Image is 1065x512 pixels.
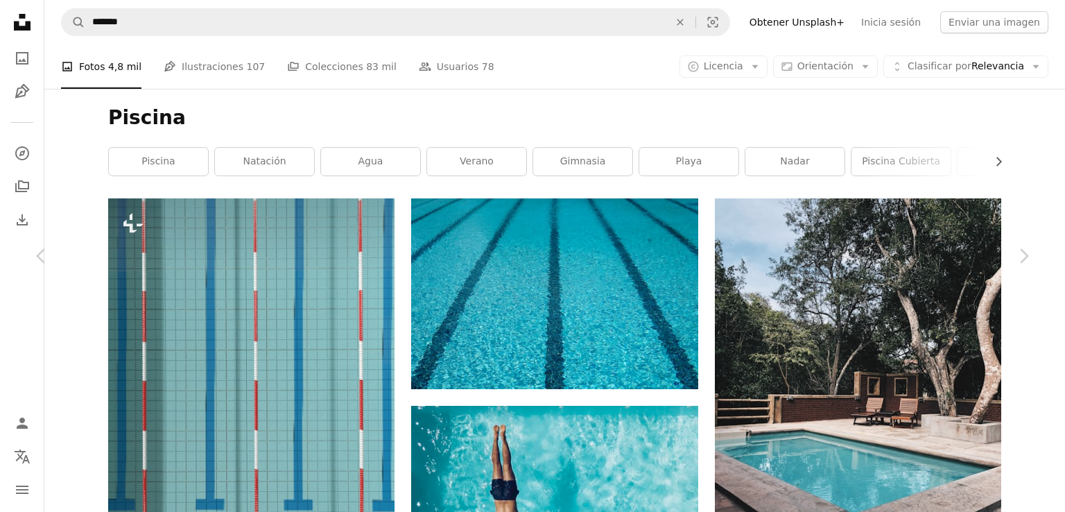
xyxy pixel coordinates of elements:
[741,11,853,33] a: Obtener Unsplash+
[679,56,768,78] button: Licencia
[287,44,397,89] a: Colecciones 83 mil
[411,287,698,300] a: fotografía de primer plano de la piscina
[215,148,314,176] a: natación
[940,11,1048,33] button: Enviar una imagen
[773,56,878,78] button: Orientación
[908,60,1024,74] span: Relevancia
[482,59,494,74] span: 78
[246,59,265,74] span: 107
[8,173,36,200] a: Colecciones
[8,78,36,105] a: Ilustraciones
[696,9,729,35] button: Búsqueda visual
[665,9,695,35] button: Borrar
[108,105,1001,130] h1: Piscina
[8,44,36,72] a: Fotos
[411,198,698,389] img: fotografía de primer plano de la piscina
[427,148,526,176] a: verano
[853,11,929,33] a: Inicia sesión
[61,8,730,36] form: Encuentra imágenes en todo el sitio
[958,148,1057,176] a: deporte
[745,148,845,176] a: nadar
[715,359,1001,372] a: Dos tumbonas cerca de la piscina
[164,44,265,89] a: Ilustraciones 107
[704,60,743,71] span: Licencia
[366,59,397,74] span: 83 mil
[109,148,208,176] a: piscina
[419,44,494,89] a: Usuarios 78
[8,443,36,470] button: Idioma
[8,139,36,167] a: Explorar
[8,409,36,437] a: Iniciar sesión / Registrarse
[982,189,1065,323] a: Siguiente
[851,148,951,176] a: Piscina cubierta
[533,148,632,176] a: gimnasia
[321,148,420,176] a: agua
[908,60,971,71] span: Clasificar por
[883,56,1048,78] button: Clasificar porRelevancia
[108,383,395,395] a: Un reloj rojo, blanco y azul en una pared
[62,9,85,35] button: Buscar en Unsplash
[8,476,36,504] button: Menú
[639,148,738,176] a: playa
[797,60,854,71] span: Orientación
[986,148,1001,176] button: desplazar lista a la derecha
